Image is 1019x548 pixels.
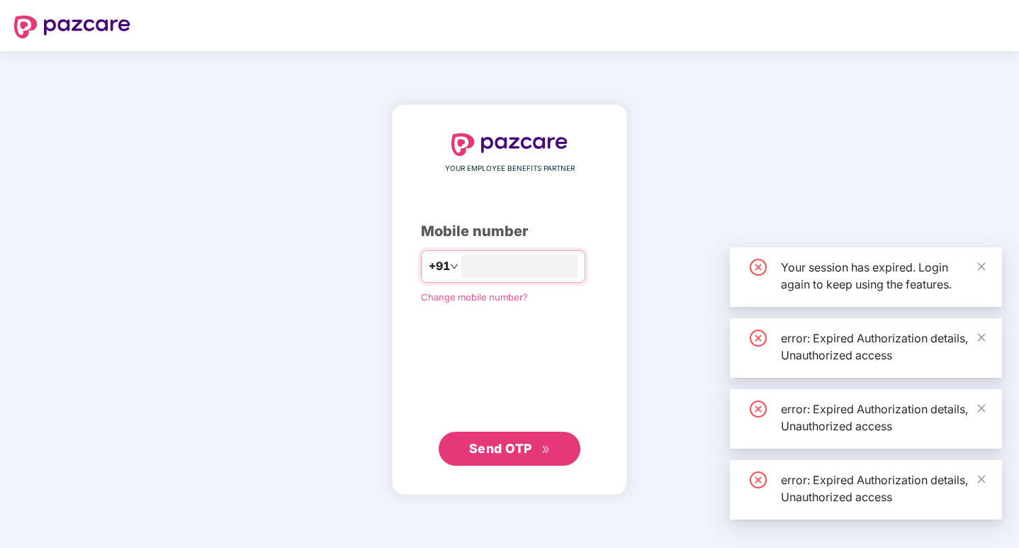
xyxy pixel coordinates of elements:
[469,441,532,456] span: Send OTP
[421,220,598,242] div: Mobile number
[429,257,450,275] span: +91
[445,163,575,174] span: YOUR EMPLOYEE BENEFITS PARTNER
[14,16,130,38] img: logo
[750,259,767,276] span: close-circle
[976,474,986,484] span: close
[976,262,986,272] span: close
[781,401,985,435] div: error: Expired Authorization details, Unauthorized access
[451,133,568,156] img: logo
[439,432,580,466] button: Send OTPdouble-right
[781,471,985,505] div: error: Expired Authorization details, Unauthorized access
[750,401,767,418] span: close-circle
[976,403,986,413] span: close
[781,259,985,293] div: Your session has expired. Login again to keep using the features.
[781,330,985,364] div: error: Expired Authorization details, Unauthorized access
[541,445,551,454] span: double-right
[750,330,767,347] span: close-circle
[450,262,458,271] span: down
[750,471,767,488] span: close-circle
[976,332,986,342] span: close
[421,291,528,303] a: Change mobile number?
